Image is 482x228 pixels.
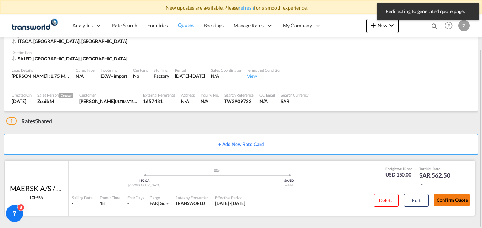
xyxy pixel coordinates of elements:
span: Enquiries [147,22,168,28]
md-icon: icon-chevron-down [419,182,424,187]
a: Bookings [199,14,229,37]
div: Sailing Date [72,195,93,200]
div: New updates are available. Please for a smooth experience. [1,4,481,11]
div: - [127,201,129,207]
div: [PERSON_NAME] : 1.75 MT | Volumetric Wt : 9.98 CBM | Chargeable Wt : 9.98 W/M [12,73,70,79]
div: SAJED [217,179,362,183]
div: Period [175,67,206,73]
a: Rate Search [107,14,142,37]
md-icon: icon-chevron-down [165,201,170,206]
div: 30 Sep 2025 - 08 Oct 2025 [215,201,245,207]
button: Confirm Quote [434,194,470,206]
span: [DATE] - [DATE] [215,201,245,206]
div: TW2909733 [224,98,254,104]
div: icon-magnify [431,22,438,33]
div: Terms and Condition [247,67,281,73]
div: Free Days [127,195,144,200]
div: gc [150,201,165,207]
a: Enquiries [142,14,173,37]
div: No [133,73,148,79]
div: Manage Rates [229,14,278,37]
span: Help [443,20,455,32]
span: | [158,201,159,206]
div: SAR [281,98,309,104]
div: Jeddah [217,183,362,188]
span: FAK [150,201,160,206]
div: 30 Sep 2025 [12,98,32,104]
div: ITGOA [72,179,217,183]
div: Customs [133,67,148,73]
span: Creator [59,93,73,98]
a: refresh [239,5,254,11]
div: Customer [79,92,137,98]
div: TRANSWORLD [175,201,208,207]
div: Factory Stuffing [154,73,169,79]
div: Rates by Forwarder [175,195,208,200]
div: Sales Person [37,92,73,98]
button: icon-plus 400-fgNewicon-chevron-down [366,19,399,33]
div: N/A [259,98,275,104]
span: Rates [21,118,35,124]
div: Zoaib M [37,98,73,104]
div: Shared [6,117,52,125]
div: 18 [100,201,120,207]
md-icon: icon-plus 400-fg [369,21,378,29]
div: ZAFAR KHAN [79,98,137,104]
span: My Company [283,22,312,29]
div: USD 150.00 [385,171,412,178]
div: Created On [12,92,32,98]
button: Delete [374,194,399,207]
div: - import [111,73,127,79]
span: New [369,22,396,28]
div: Sales Coordinator [211,67,241,73]
div: My Company [278,14,326,37]
span: TRANSWORLD [175,201,205,206]
div: Stuffing [154,67,169,73]
div: Cargo [150,195,170,200]
md-icon: icon-magnify [431,22,438,30]
div: Destination [12,50,470,55]
span: Sell [427,167,433,171]
md-icon: icon-chevron-down [387,21,396,29]
div: ITGOA, Genova, Europe [12,38,129,44]
span: Redirecting to generated quote page. [383,8,473,15]
div: Freight Rate [385,166,412,171]
div: Cargo Type [76,67,95,73]
div: N/A [76,73,95,79]
div: Help [443,20,458,32]
div: N/A [181,98,195,104]
div: Analytics [67,14,107,37]
div: SAR 562.50 [419,171,455,188]
div: SAJED, Jeddah, Middle East [12,55,129,62]
div: MAERSK A/S / TWKS-DAMMAM [10,183,63,193]
div: EXW [100,73,111,79]
span: Sell [398,167,404,171]
div: Inquiry No. [201,92,219,98]
div: CC Email [259,92,275,98]
div: Search Reference [224,92,254,98]
div: - [72,201,93,207]
md-icon: assets/icons/custom/ship-fill.svg [213,169,221,172]
button: Edit [404,194,429,207]
div: Transit Time [100,195,120,200]
span: LCL-SEA [30,195,43,200]
img: 1a84b2306ded11f09c1219774cd0a0fe.png [11,18,59,34]
button: + Add New Rate Card [4,134,478,155]
span: Analytics [72,22,93,29]
div: Z [458,20,470,31]
div: 1657431 [143,98,175,104]
div: External Reference [143,92,175,98]
div: [GEOGRAPHIC_DATA] [72,183,217,188]
div: Incoterms [100,67,127,73]
span: Rate Search [112,22,137,28]
span: ITGOA, [GEOGRAPHIC_DATA], [GEOGRAPHIC_DATA] [18,38,127,44]
div: Effective Period [215,195,245,200]
span: ULTIMATE SOLUTIONS TRADING CO. L.L.C [115,98,189,104]
div: N/A [211,73,241,79]
div: View [247,73,281,79]
span: Bookings [204,22,224,28]
div: Search Currency [281,92,309,98]
div: N/A [201,98,219,104]
div: Load Details [12,67,70,73]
